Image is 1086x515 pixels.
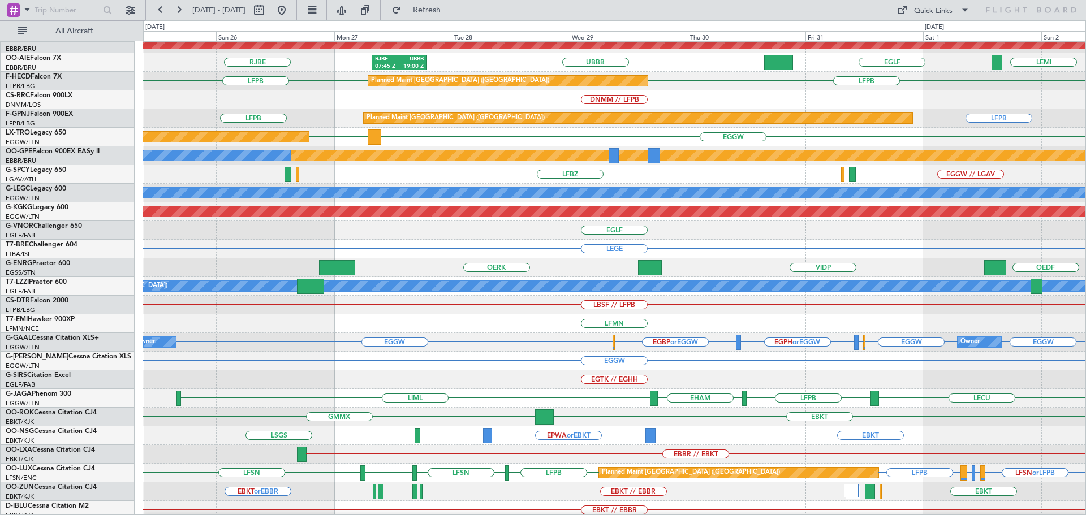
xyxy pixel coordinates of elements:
span: CS-RRC [6,92,30,99]
input: Trip Number [35,2,100,19]
div: Quick Links [914,6,953,17]
a: LFPB/LBG [6,82,35,90]
a: LGAV/ATH [6,175,36,184]
a: EGSS/STN [6,269,36,277]
div: Planned Maint [GEOGRAPHIC_DATA] ([GEOGRAPHIC_DATA]) [367,110,545,127]
a: OO-LXACessna Citation CJ4 [6,447,95,453]
div: Fri 31 [805,31,923,41]
div: Tue 28 [452,31,570,41]
a: T7-LZZIPraetor 600 [6,279,67,285]
div: [DATE] [925,23,944,32]
a: T7-EMIHawker 900XP [6,316,75,323]
div: Sat 1 [923,31,1041,41]
a: EBBR/BRU [6,63,36,72]
a: EGGW/LTN [6,213,40,221]
span: All Aircraft [29,27,119,35]
div: Owner [960,334,980,350]
a: F-GPNJFalcon 900EX [6,111,73,118]
span: CS-DTR [6,297,30,304]
span: G-VNOR [6,223,33,230]
div: Thu 30 [688,31,805,41]
a: LX-TROLegacy 650 [6,129,66,136]
span: Refresh [403,6,451,14]
a: D-IBLUCessna Citation M2 [6,503,89,509]
span: OO-ZUN [6,484,34,491]
a: EGGW/LTN [6,194,40,202]
a: EGLF/FAB [6,231,35,240]
a: LFMN/NCE [6,324,39,333]
a: OO-LUXCessna Citation CJ4 [6,465,95,472]
a: G-[PERSON_NAME]Cessna Citation XLS [6,353,131,360]
span: G-SPCY [6,167,30,174]
span: OO-LUX [6,465,32,472]
button: All Aircraft [12,22,123,40]
span: [DATE] - [DATE] [192,5,245,15]
a: EGLF/FAB [6,380,35,389]
span: F-GPNJ [6,111,30,118]
a: EBKT/KJK [6,436,34,445]
span: OO-AIE [6,55,30,62]
a: EGGW/LTN [6,343,40,352]
div: RJBE [375,55,399,63]
span: T7-LZZI [6,279,29,285]
a: OO-ROKCessna Citation CJ4 [6,409,97,416]
div: Planned Maint [GEOGRAPHIC_DATA] ([GEOGRAPHIC_DATA]) [371,72,549,89]
div: Sat 25 [98,31,216,41]
a: EGGW/LTN [6,362,40,370]
span: G-GAAL [6,335,32,341]
span: T7-BRE [6,241,29,248]
div: Wed 29 [570,31,687,41]
span: G-LEGC [6,185,30,192]
a: CS-DTRFalcon 2000 [6,297,68,304]
a: G-JAGAPhenom 300 [6,391,71,397]
a: DNMM/LOS [6,101,41,109]
a: T7-BREChallenger 604 [6,241,77,248]
a: EBBR/BRU [6,45,36,53]
span: OO-ROK [6,409,34,416]
a: EBKT/KJK [6,418,34,426]
div: 19:00 Z [399,63,424,71]
a: G-LEGCLegacy 600 [6,185,66,192]
div: UBBB [399,55,424,63]
button: Quick Links [891,1,975,19]
a: G-VNORChallenger 650 [6,223,82,230]
a: G-GAALCessna Citation XLS+ [6,335,99,341]
span: G-ENRG [6,260,32,267]
span: G-JAGA [6,391,32,397]
a: G-SPCYLegacy 650 [6,167,66,174]
a: EBBR/BRU [6,157,36,165]
span: OO-GPE [6,148,32,155]
a: EBKT/KJK [6,455,34,464]
span: OO-NSG [6,428,34,435]
a: EGLF/FAB [6,287,35,296]
div: 07:45 Z [375,63,399,71]
a: EBKT/KJK [6,492,34,501]
a: CS-RRCFalcon 900LX [6,92,72,99]
a: LFPB/LBG [6,119,35,128]
a: OO-ZUNCessna Citation CJ4 [6,484,97,491]
span: D-IBLU [6,503,28,509]
span: G-[PERSON_NAME] [6,353,68,360]
div: [DATE] [145,23,165,32]
div: Sun 26 [216,31,334,41]
a: OO-GPEFalcon 900EX EASy II [6,148,100,155]
span: F-HECD [6,73,31,80]
a: G-ENRGPraetor 600 [6,260,70,267]
a: LFSN/ENC [6,474,37,482]
a: OO-NSGCessna Citation CJ4 [6,428,97,435]
a: F-HECDFalcon 7X [6,73,62,80]
a: EGGW/LTN [6,138,40,146]
div: Owner [136,334,155,350]
div: Planned Maint [GEOGRAPHIC_DATA] ([GEOGRAPHIC_DATA]) [602,464,780,481]
span: OO-LXA [6,447,32,453]
a: G-KGKGLegacy 600 [6,204,68,211]
a: EGGW/LTN [6,399,40,408]
a: G-SIRSCitation Excel [6,372,71,379]
a: OO-AIEFalcon 7X [6,55,61,62]
span: T7-EMI [6,316,28,323]
div: Mon 27 [334,31,452,41]
span: LX-TRO [6,129,30,136]
span: G-SIRS [6,372,27,379]
span: G-KGKG [6,204,32,211]
button: Refresh [386,1,454,19]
